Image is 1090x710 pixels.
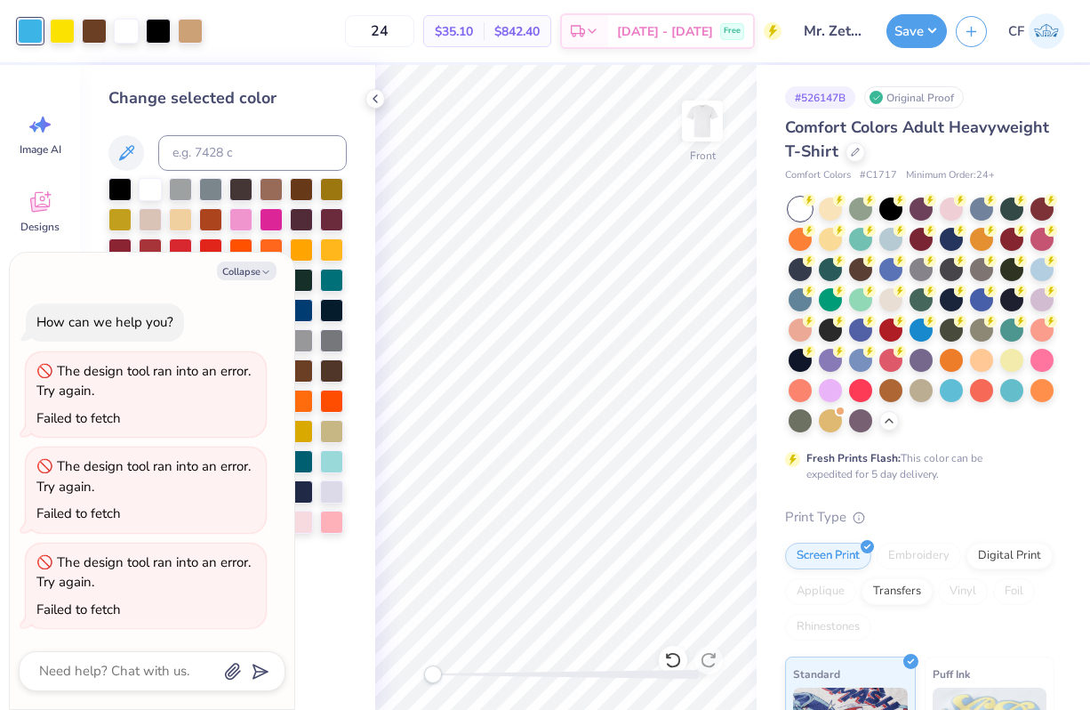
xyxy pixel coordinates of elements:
div: Transfers [862,578,933,605]
span: $35.10 [435,22,473,41]
span: Comfort Colors [785,168,851,183]
span: Puff Ink [933,665,970,683]
a: CF [1000,13,1072,49]
div: The design tool ran into an error. Try again. [36,457,251,496]
span: Free [724,25,741,37]
div: Failed to fetch [36,409,121,427]
div: How can we help you? [36,313,173,331]
div: Print Type [785,507,1054,528]
div: Applique [785,578,856,605]
span: # C1717 [860,168,897,183]
div: Original Proof [864,86,964,109]
button: Collapse [217,262,277,280]
div: Vinyl [938,578,988,605]
strong: Fresh Prints Flash: [806,451,901,465]
span: Image AI [20,142,61,157]
span: Comfort Colors Adult Heavyweight T-Shirt [785,117,1049,162]
span: Standard [793,665,840,683]
div: Rhinestones [785,614,871,641]
span: Minimum Order: 24 + [906,168,995,183]
div: Screen Print [785,543,871,569]
div: The design tool ran into an error. Try again. [36,553,251,592]
div: This color can be expedited for 5 day delivery. [806,450,1025,482]
button: Save [886,14,947,48]
div: Change selected color [108,86,347,110]
div: The design tool ran into an error. Try again. [36,362,251,400]
span: $842.40 [494,22,540,41]
div: Foil [993,578,1035,605]
span: Designs [20,220,60,234]
div: Accessibility label [424,666,442,683]
span: [DATE] - [DATE] [617,22,713,41]
input: e.g. 7428 c [158,135,347,171]
div: Front [690,148,716,164]
img: Front [685,103,720,139]
div: Digital Print [966,543,1053,569]
img: Cameryn Freeman [1029,13,1064,49]
div: Failed to fetch [36,504,121,522]
div: # 526147B [785,86,855,109]
input: – – [345,15,414,47]
div: Failed to fetch [36,601,121,618]
input: Untitled Design [790,13,878,49]
span: CF [1008,21,1024,42]
div: Embroidery [877,543,961,569]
